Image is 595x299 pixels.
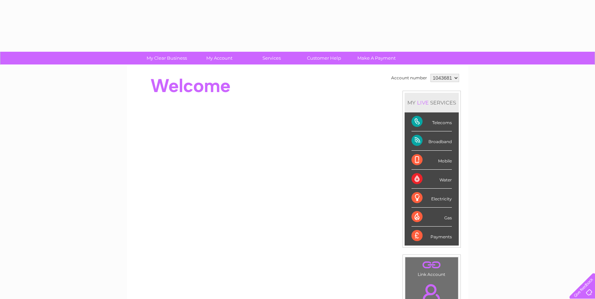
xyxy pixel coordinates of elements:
[407,259,456,271] a: .
[411,227,452,245] div: Payments
[243,52,300,64] a: Services
[411,208,452,227] div: Gas
[296,52,353,64] a: Customer Help
[411,151,452,170] div: Mobile
[405,93,459,112] div: MY SERVICES
[348,52,405,64] a: Make A Payment
[416,99,430,106] div: LIVE
[405,257,458,279] td: Link Account
[389,72,429,84] td: Account number
[138,52,195,64] a: My Clear Business
[411,170,452,189] div: Water
[411,131,452,150] div: Broadband
[411,189,452,208] div: Electricity
[191,52,248,64] a: My Account
[411,112,452,131] div: Telecoms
